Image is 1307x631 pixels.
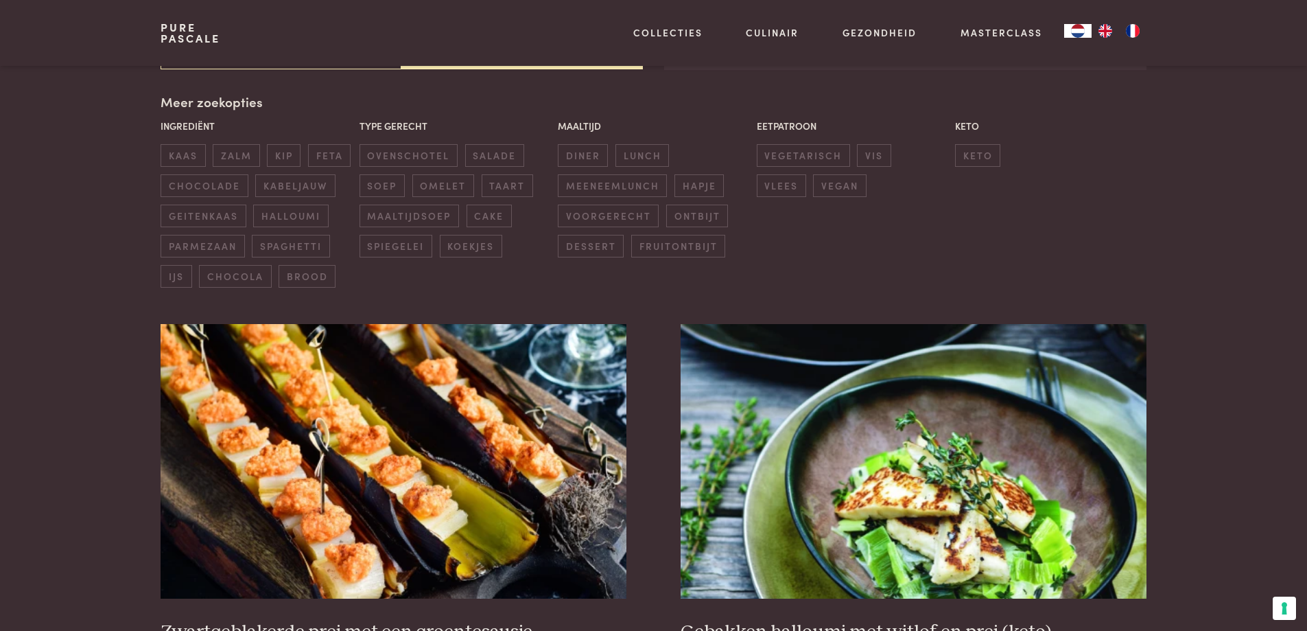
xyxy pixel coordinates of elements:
span: dessert [558,235,624,257]
span: ontbijt [666,205,728,227]
span: maaltijdsoep [360,205,459,227]
span: zalm [213,144,259,167]
ul: Language list [1092,24,1146,38]
span: brood [279,265,335,288]
p: Ingrediënt [161,119,352,133]
p: Maaltijd [558,119,749,133]
span: ijs [161,265,191,288]
p: Type gerecht [360,119,551,133]
span: diner [558,144,608,167]
span: halloumi [253,205,328,227]
span: ovenschotel [360,144,458,167]
a: EN [1092,24,1119,38]
a: PurePascale [161,22,220,44]
span: feta [308,144,351,167]
span: kabeljauw [255,174,335,197]
span: kaas [161,144,205,167]
span: cake [467,205,512,227]
aside: Language selected: Nederlands [1064,24,1146,38]
span: spiegelei [360,235,432,257]
span: lunch [615,144,669,167]
span: parmezaan [161,235,244,257]
a: Culinair [746,25,799,40]
a: Gezondheid [843,25,917,40]
button: Uw voorkeuren voor toestemming voor trackingtechnologieën [1273,597,1296,620]
a: FR [1119,24,1146,38]
a: Masterclass [961,25,1042,40]
span: vlees [757,174,806,197]
span: fruitontbijt [631,235,725,257]
span: chocola [199,265,271,288]
span: hapje [674,174,724,197]
span: voorgerecht [558,205,659,227]
span: vegan [813,174,866,197]
span: spaghetti [252,235,329,257]
span: koekjes [440,235,502,257]
span: vis [857,144,891,167]
span: soep [360,174,405,197]
span: kip [267,144,301,167]
span: chocolade [161,174,248,197]
span: meeneemlunch [558,174,667,197]
a: Collecties [633,25,703,40]
span: keto [955,144,1000,167]
span: omelet [412,174,474,197]
span: vegetarisch [757,144,850,167]
p: Keto [955,119,1146,133]
span: geitenkaas [161,205,246,227]
a: NL [1064,24,1092,38]
p: Eetpatroon [757,119,948,133]
span: taart [482,174,533,197]
img: Zwartgeblakerde prei met een groentesausje [161,324,626,599]
span: salade [465,144,524,167]
img: Gebakken halloumi met witlof en prei (keto) [681,324,1146,599]
div: Language [1064,24,1092,38]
